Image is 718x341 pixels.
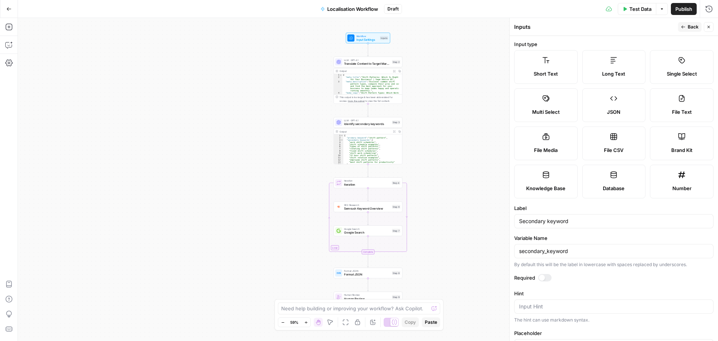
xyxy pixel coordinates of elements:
[672,185,691,192] span: Number
[514,317,714,323] div: The hint can use markdown syntax.
[334,143,344,146] div: 5
[340,130,390,133] div: Output
[603,185,625,192] span: Database
[334,150,344,152] div: 8
[367,278,369,291] g: Edge from step_8 to step_9
[532,108,560,116] span: Multi Select
[334,117,402,164] div: LLM · GPT-4.1Identify secondary keywordsStep 3Output{ "primary_keyword":"shift pattern", "seconda...
[334,57,402,104] div: LLM · GPT-4.1Translate Content to Target MarketStep 2Output{ "meta_title":"Shift Patterns: Which ...
[334,163,344,165] div: 14
[380,36,388,40] div: Inputs
[367,188,369,201] g: Edge from step_4 to step_6
[344,273,390,277] span: Format JSON
[344,206,390,211] span: Semrush Keyword Overview
[340,74,342,76] span: Toggle code folding, rows 1 through 5
[422,317,440,327] button: Paste
[405,319,416,326] span: Copy
[334,33,402,43] div: WorkflowInput SettingsInputs
[344,179,390,182] span: Iteration
[367,43,369,56] g: Edge from start to step_2
[392,229,401,233] div: Step 7
[341,134,343,137] span: Toggle code folding, rows 1 through 15
[337,205,341,208] img: v3j4otw2j2lxnxfkcl44e66h4fup
[290,319,298,325] span: 59%
[367,164,369,177] g: Edge from step_3 to step_4
[678,22,702,32] button: Back
[334,146,344,148] div: 6
[367,212,369,225] g: Edge from step_6 to step_7
[425,319,437,326] span: Paste
[534,146,558,154] span: File Media
[334,225,402,236] div: Google SearchGoogle SearchStep 7
[344,182,390,187] span: Iteration
[334,161,344,163] div: 13
[334,201,402,212] div: SEO ResearchSemrush Keyword OverviewStep 6
[526,185,565,192] span: Knowledge Base
[362,249,374,254] div: Complete
[514,290,714,297] label: Hint
[519,217,709,225] input: Input Label
[671,3,697,15] button: Publish
[334,249,402,254] div: Complete
[519,247,709,255] input: secondary_keyword
[602,70,625,77] span: Long Text
[344,230,390,235] span: Google Search
[367,254,369,267] g: Edge from step_4-iteration-end to step_8
[344,269,390,273] span: Format JSON
[334,139,344,141] div: 3
[344,227,390,230] span: Google Search
[344,61,390,66] span: Translate Content to Target Market
[334,148,344,150] div: 7
[392,121,401,125] div: Step 3
[514,204,714,212] label: Label
[392,181,400,185] div: Step 4
[607,108,620,116] span: JSON
[688,24,699,30] span: Back
[334,292,402,302] div: Human ReviewHuman ReviewStep 9
[667,70,697,77] span: Single Select
[334,134,344,137] div: 1
[402,317,419,327] button: Copy
[334,177,402,188] div: LoopIterationIterationStep 4
[316,3,383,15] button: Localisation Workflow
[514,40,714,48] label: Input type
[341,139,343,141] span: Toggle code folding, rows 3 through 14
[356,37,378,42] span: Input Settings
[334,74,343,76] div: 1
[334,156,344,159] div: 11
[334,141,344,143] div: 4
[344,58,390,61] span: LLM · GPT-4.1
[514,23,676,31] div: Inputs
[334,154,344,156] div: 10
[392,271,401,275] div: Step 8
[340,69,390,73] div: Output
[344,293,390,296] span: Human Review
[629,5,651,13] span: Test Data
[367,104,369,116] g: Edge from step_2 to step_3
[675,5,692,13] span: Publish
[344,203,390,206] span: SEO Research
[392,295,401,299] div: Step 9
[334,268,402,278] div: Format JSONFormat JSONStep 8
[344,119,390,122] span: LLM · GPT-4.1
[604,146,623,154] span: File CSV
[514,234,714,242] label: Variable Name
[344,296,390,301] span: Human Review
[514,274,714,281] label: Required
[334,159,344,161] div: 12
[334,152,344,155] div: 9
[534,70,558,77] span: Short Text
[334,137,344,139] div: 2
[344,122,390,126] span: Identify secondary keywords
[348,100,365,102] span: Copy the output
[387,6,399,12] span: Draft
[514,261,714,268] div: By default this will be the label in lowercase with spaces replaced by underscores.
[356,34,378,37] span: Workflow
[392,60,401,64] div: Step 2
[672,108,692,116] span: File Text
[514,329,714,337] label: Placeholder
[392,205,401,209] div: Step 6
[334,76,343,81] div: 2
[618,3,656,15] button: Test Data
[340,95,401,103] div: This output is too large & has been abbreviated for review. to view the full content.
